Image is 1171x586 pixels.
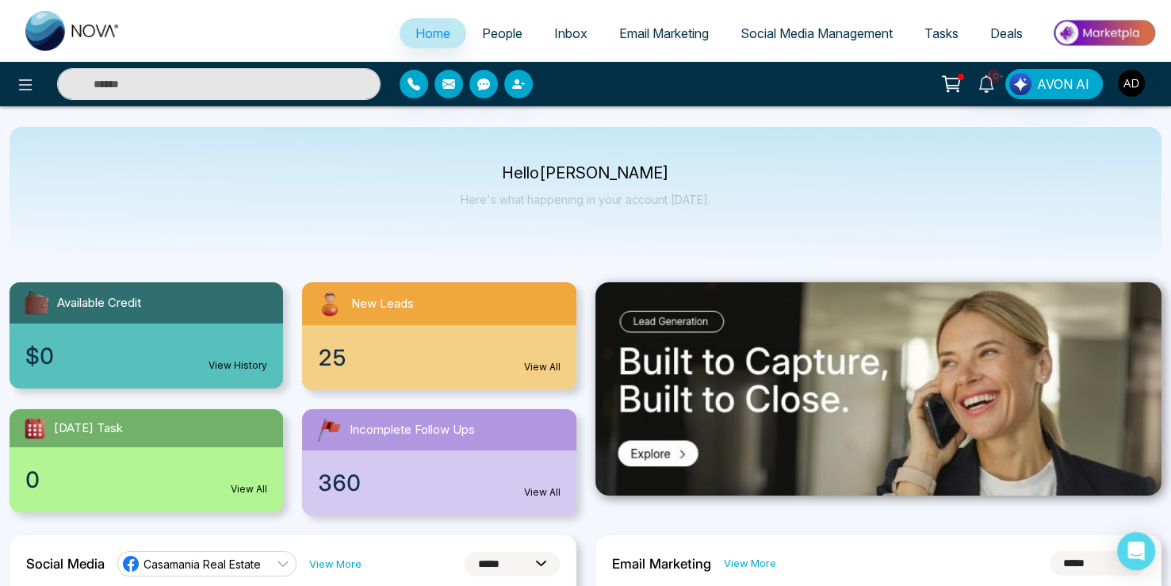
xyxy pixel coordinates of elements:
[990,25,1023,41] span: Deals
[612,556,711,572] h2: Email Marketing
[22,416,48,441] img: todayTask.svg
[25,339,54,373] span: $0
[144,557,261,572] span: Casamania Real Estate
[22,289,51,317] img: availableCredit.svg
[461,167,710,180] p: Hello [PERSON_NAME]
[1047,15,1161,51] img: Market-place.gif
[350,421,475,439] span: Incomplete Follow Ups
[1117,532,1155,570] div: Open Intercom Messenger
[57,294,141,312] span: Available Credit
[461,193,710,206] p: Here's what happening in your account [DATE].
[603,18,725,48] a: Email Marketing
[415,25,450,41] span: Home
[724,556,776,571] a: View More
[524,485,561,500] a: View All
[538,18,603,48] a: Inbox
[619,25,709,41] span: Email Marketing
[1005,69,1103,99] button: AVON AI
[595,282,1161,496] img: .
[554,25,587,41] span: Inbox
[466,18,538,48] a: People
[26,556,105,572] h2: Social Media
[909,18,974,48] a: Tasks
[231,482,267,496] a: View All
[1037,75,1089,94] span: AVON AI
[974,18,1039,48] a: Deals
[986,69,1001,83] span: 10+
[293,409,585,515] a: Incomplete Follow Ups360View All
[309,557,362,572] a: View More
[1118,70,1145,97] img: User Avatar
[524,360,561,374] a: View All
[740,25,893,41] span: Social Media Management
[293,282,585,390] a: New Leads25View All
[25,463,40,496] span: 0
[351,295,414,313] span: New Leads
[54,419,123,438] span: [DATE] Task
[315,416,343,444] img: followUps.svg
[25,11,121,51] img: Nova CRM Logo
[725,18,909,48] a: Social Media Management
[315,289,345,319] img: newLeads.svg
[482,25,522,41] span: People
[1009,73,1031,95] img: Lead Flow
[967,69,1005,97] a: 10+
[318,466,361,500] span: 360
[209,358,267,373] a: View History
[318,341,346,374] span: 25
[924,25,959,41] span: Tasks
[400,18,466,48] a: Home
